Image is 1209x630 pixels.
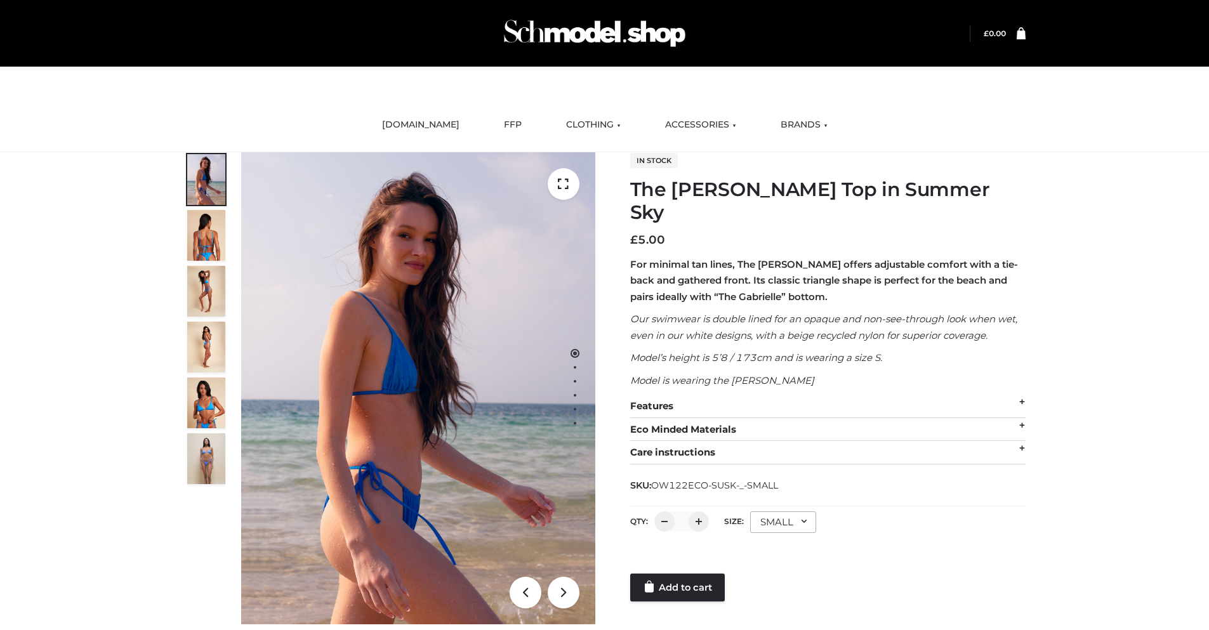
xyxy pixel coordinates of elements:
[630,258,1018,303] strong: For minimal tan lines, The [PERSON_NAME] offers adjustable comfort with a tie-back and gathered f...
[630,178,1026,224] h1: The [PERSON_NAME] Top in Summer Sky
[187,266,225,317] img: 4.Alex-top_CN-1-1-2.jpg
[630,441,1026,464] div: Care instructions
[630,153,678,168] span: In stock
[187,377,225,428] img: 2.Alex-top_CN-1-1-2.jpg
[630,574,725,601] a: Add to cart
[984,29,1006,38] bdi: 0.00
[630,233,638,247] span: £
[656,111,746,139] a: ACCESSORIES
[630,418,1026,442] div: Eco Minded Materials
[630,478,779,493] span: SKU:
[771,111,837,139] a: BRANDS
[724,516,744,526] label: Size:
[984,29,1006,38] a: £0.00
[750,511,816,533] div: SMALL
[557,111,630,139] a: CLOTHING
[651,480,778,491] span: OW122ECO-SUSK-_-SMALL
[630,516,648,526] label: QTY:
[630,233,665,247] bdi: 5.00
[187,210,225,261] img: 5.Alex-top_CN-1-1_1-1.jpg
[630,351,882,364] em: Model’s height is 5’8 / 173cm and is wearing a size S.
[241,152,595,624] img: 1.Alex-top_SS-1_4464b1e7-c2c9-4e4b-a62c-58381cd673c0 (1)
[187,433,225,484] img: SSVC.jpg
[187,154,225,205] img: 1.Alex-top_SS-1_4464b1e7-c2c9-4e4b-a62c-58381cd673c0-1.jpg
[984,29,989,38] span: £
[373,111,469,139] a: [DOMAIN_NAME]
[499,8,690,58] img: Schmodel Admin 964
[630,395,1026,418] div: Features
[187,322,225,372] img: 3.Alex-top_CN-1-1-2.jpg
[630,313,1017,341] em: Our swimwear is double lined for an opaque and non-see-through look when wet, even in our white d...
[630,374,814,386] em: Model is wearing the [PERSON_NAME]
[494,111,531,139] a: FFP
